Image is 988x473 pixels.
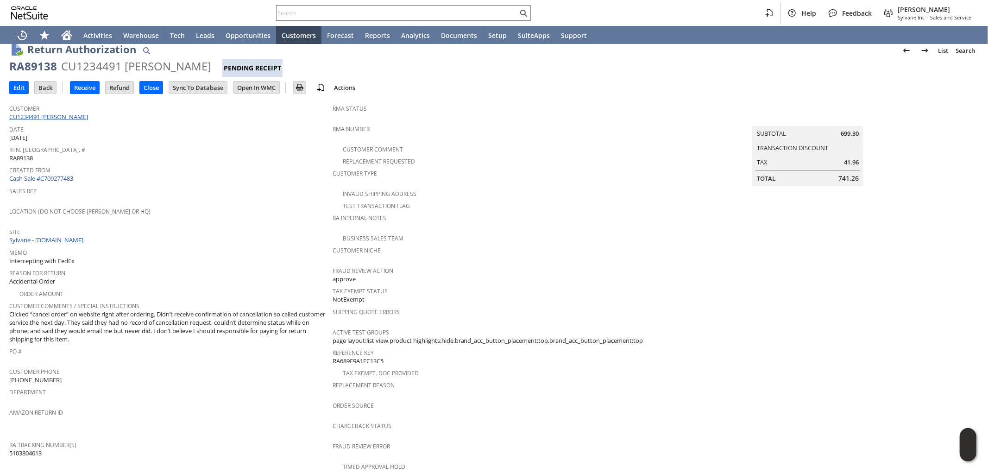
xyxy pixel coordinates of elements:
a: Total [757,174,775,183]
h1: Return Authorization [27,42,136,57]
span: SuiteApps [518,31,550,40]
a: Subtotal [757,129,786,138]
span: page layout:list view,product highlights:hide,brand_acc_button_placement:top,brand_acc_button_pla... [333,336,643,345]
a: Transaction Discount [757,144,828,152]
a: Active Test Groups [333,328,389,336]
a: Site [9,228,20,236]
a: Customer [9,105,39,113]
a: Date [9,126,24,133]
a: Rtn. [GEOGRAPHIC_DATA]. # [9,146,85,154]
span: NotExempt [333,295,365,304]
input: Sync To Database [169,82,227,94]
span: Sylvane Inc [898,14,925,21]
img: Previous [901,45,912,56]
img: Quick Find [141,45,152,56]
span: RA689E9A1EC13C5 [333,357,384,366]
a: Analytics [396,26,435,44]
span: 699.30 [841,129,859,138]
a: Tax [757,158,768,166]
svg: Shortcuts [39,30,50,41]
a: Customer Niche [333,246,381,254]
img: add-record.svg [315,82,327,93]
a: RMA Number [333,125,370,133]
a: Reference Key [333,349,374,357]
a: Business Sales Team [343,234,403,242]
span: Feedback [842,9,872,18]
div: Pending Receipt [222,59,283,77]
span: [PHONE_NUMBER] [9,376,62,385]
a: Invalid Shipping Address [343,190,416,198]
img: Print [294,82,305,93]
img: Next [919,45,931,56]
a: Fraud Review Action [333,267,393,275]
a: Forecast [321,26,359,44]
a: Sales Rep [9,187,37,195]
a: Replacement reason [333,381,395,389]
a: Sylvane - [DOMAIN_NAME] [9,236,86,244]
a: Amazon Return ID [9,409,63,416]
span: Tech [170,31,185,40]
a: Customers [276,26,321,44]
a: Location (Do Not Choose [PERSON_NAME] or HQ) [9,208,151,215]
a: Reason For Return [9,269,65,277]
a: Leads [190,26,220,44]
span: Setup [488,31,507,40]
a: Tech [164,26,190,44]
a: Tax Exempt. Doc Provided [343,369,419,377]
input: Back [35,82,56,94]
caption: Summary [752,111,863,126]
a: Customer Comment [343,145,403,153]
a: Actions [330,83,359,92]
span: Opportunities [226,31,271,40]
svg: Home [61,30,72,41]
span: [DATE] [9,133,27,142]
a: Customer Comments / Special Instructions [9,302,139,310]
span: 741.26 [838,174,859,183]
a: Opportunities [220,26,276,44]
a: RA Internal Notes [333,214,386,222]
a: Reports [359,26,396,44]
span: Oracle Guided Learning Widget. To move around, please hold and drag [960,445,976,462]
span: Help [801,9,816,18]
span: Clicked “cancel order” on website right after ordering. Didn’t receive confirmation of cancellati... [9,310,328,344]
span: 5103804613 [9,449,42,458]
input: Refund [106,82,133,94]
span: approve [333,275,356,284]
iframe: Click here to launch Oracle Guided Learning Help Panel [960,428,976,461]
input: Open In WMC [233,82,279,94]
a: Customer Phone [9,368,60,376]
a: Tax Exempt Status [333,287,388,295]
a: Search [952,43,979,58]
a: RA Tracking Number(s) [9,441,76,449]
span: RA89138 [9,154,33,163]
a: Support [555,26,592,44]
a: Recent Records [11,26,33,44]
a: Shipping Quote Errors [333,308,400,316]
a: Order Amount [19,290,63,298]
span: Reports [365,31,390,40]
a: Warehouse [118,26,164,44]
a: Timed Approval Hold [343,463,405,471]
div: CU1234491 [PERSON_NAME] [61,59,211,74]
a: Customer Type [333,170,377,177]
span: Intercepting with FedEx [9,257,75,265]
a: PO # [9,347,22,355]
a: Chargeback Status [333,422,391,430]
a: CU1234491 [PERSON_NAME] [9,113,90,121]
a: Setup [483,26,512,44]
input: Receive [70,82,99,94]
span: Analytics [401,31,430,40]
input: Edit [10,82,28,94]
a: Home [56,26,78,44]
span: [PERSON_NAME] [898,5,971,14]
span: Documents [441,31,477,40]
div: RA89138 [9,59,57,74]
span: - [926,14,928,21]
span: Warehouse [123,31,159,40]
svg: logo [11,6,48,19]
svg: Search [518,7,529,19]
span: Accidental Order [9,277,55,286]
span: Leads [196,31,214,40]
span: 41.96 [844,158,859,167]
a: Order Source [333,402,374,410]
